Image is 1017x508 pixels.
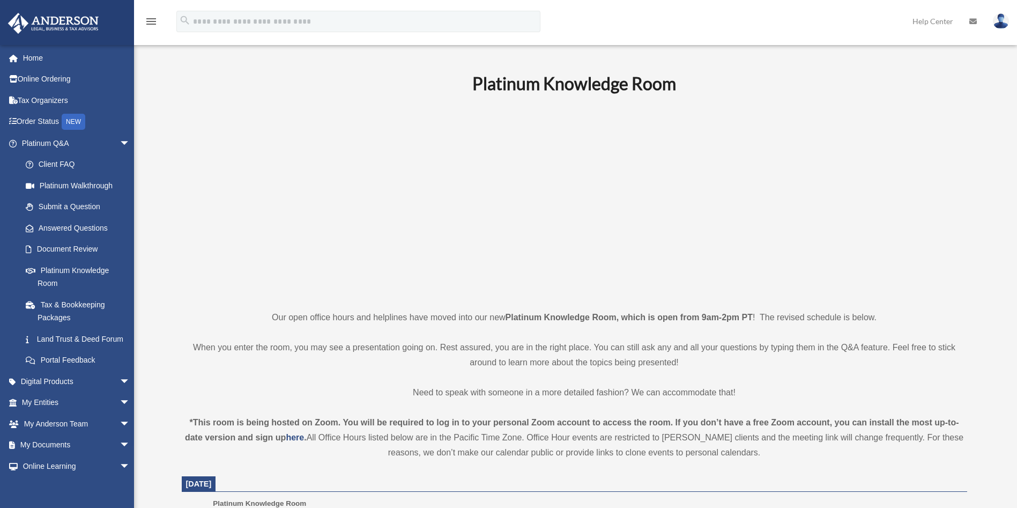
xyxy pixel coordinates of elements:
iframe: 231110_Toby_KnowledgeRoom [413,109,735,290]
span: arrow_drop_down [120,455,141,477]
div: NEW [62,114,85,130]
a: Platinum Walkthrough [15,175,146,196]
p: Our open office hours and helplines have moved into our new ! The revised schedule is below. [182,310,967,325]
img: Anderson Advisors Platinum Portal [5,13,102,34]
a: Platinum Q&Aarrow_drop_down [8,132,146,154]
span: [DATE] [186,480,212,488]
a: Submit a Question [15,196,146,218]
strong: *This room is being hosted on Zoom. You will be required to log in to your personal Zoom account ... [185,418,959,442]
span: arrow_drop_down [120,392,141,414]
a: Order StatusNEW [8,111,146,133]
a: Online Learningarrow_drop_down [8,455,146,477]
a: Land Trust & Deed Forum [15,328,146,350]
a: Online Ordering [8,69,146,90]
a: menu [145,19,158,28]
a: My Entitiesarrow_drop_down [8,392,146,414]
span: arrow_drop_down [120,132,141,154]
strong: . [304,433,306,442]
a: Portal Feedback [15,350,146,371]
a: Digital Productsarrow_drop_down [8,371,146,392]
strong: Platinum Knowledge Room, which is open from 9am-2pm PT [506,313,753,322]
span: arrow_drop_down [120,413,141,435]
a: Document Review [15,239,146,260]
div: All Office Hours listed below are in the Pacific Time Zone. Office Hour events are restricted to ... [182,415,967,460]
b: Platinum Knowledge Room [472,73,676,94]
a: My Anderson Teamarrow_drop_down [8,413,146,435]
p: When you enter the room, you may see a presentation going on. Rest assured, you are in the right ... [182,340,967,370]
i: menu [145,15,158,28]
a: Home [8,47,146,69]
span: arrow_drop_down [120,371,141,393]
span: Platinum Knowledge Room [213,499,306,507]
img: User Pic [993,13,1009,29]
a: here [286,433,304,442]
a: Tax & Bookkeeping Packages [15,294,146,328]
a: Platinum Knowledge Room [15,260,141,294]
span: arrow_drop_down [120,435,141,457]
a: My Documentsarrow_drop_down [8,435,146,456]
a: Client FAQ [15,154,146,175]
i: search [179,14,191,26]
a: Answered Questions [15,217,146,239]
p: Need to speak with someone in a more detailed fashion? We can accommodate that! [182,385,967,400]
a: Tax Organizers [8,90,146,111]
